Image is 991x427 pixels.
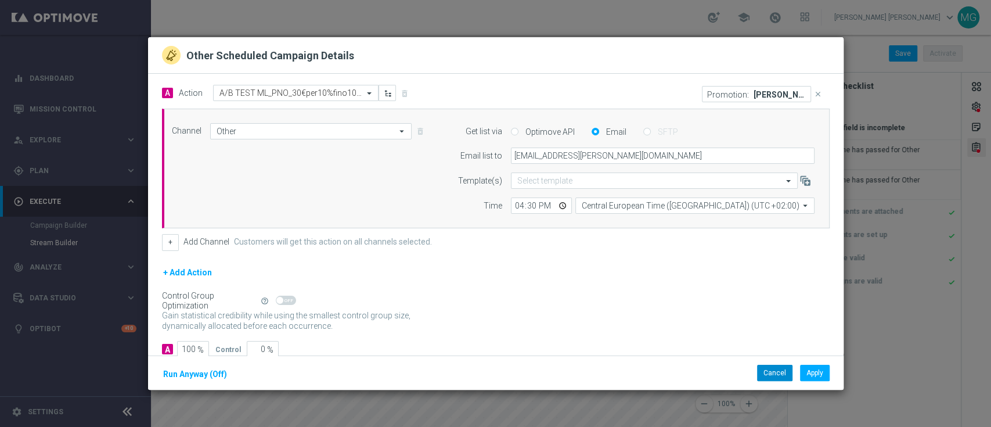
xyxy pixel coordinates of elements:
label: Optimove API [522,127,575,137]
label: Channel [172,126,201,136]
span: % [197,345,204,355]
div: Control Group Optimization [162,291,260,311]
ng-select: A/B TEST ML_PNO_30€per10%fino100SLOT [213,85,379,101]
button: Run Anyway (Off) [162,367,228,382]
p: [PERSON_NAME] R [754,89,806,99]
label: Add Channel [183,237,229,247]
div: Control [215,344,241,354]
p: Promotion: [707,89,749,99]
h2: Other Scheduled Campaign Details [186,49,354,64]
label: Customers will get this action on all channels selected. [234,237,432,247]
label: Email [603,127,626,137]
button: close [811,86,826,102]
label: Time [484,201,502,211]
i: help_outline [261,297,269,305]
input: Enter email address, use comma to separate multiple Emails [511,148,815,164]
button: Apply [800,365,830,381]
span: A [162,88,173,98]
i: arrow_drop_down [397,124,408,139]
i: close [814,90,822,98]
button: help_outline [260,295,276,307]
label: Template(s) [458,176,502,186]
div: A [162,344,173,354]
button: Cancel [757,365,792,381]
span: % [267,345,273,355]
label: Get list via [466,127,502,137]
input: Select channel [210,123,412,139]
i: arrow_drop_down [799,198,811,213]
input: Select time zone [575,198,815,214]
div: ML SETTEMBRE R [702,86,826,102]
label: SFTP [655,127,678,137]
button: + Add Action [162,265,213,280]
label: Action [179,88,203,98]
button: + [162,234,179,250]
label: Email list to [460,151,502,161]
